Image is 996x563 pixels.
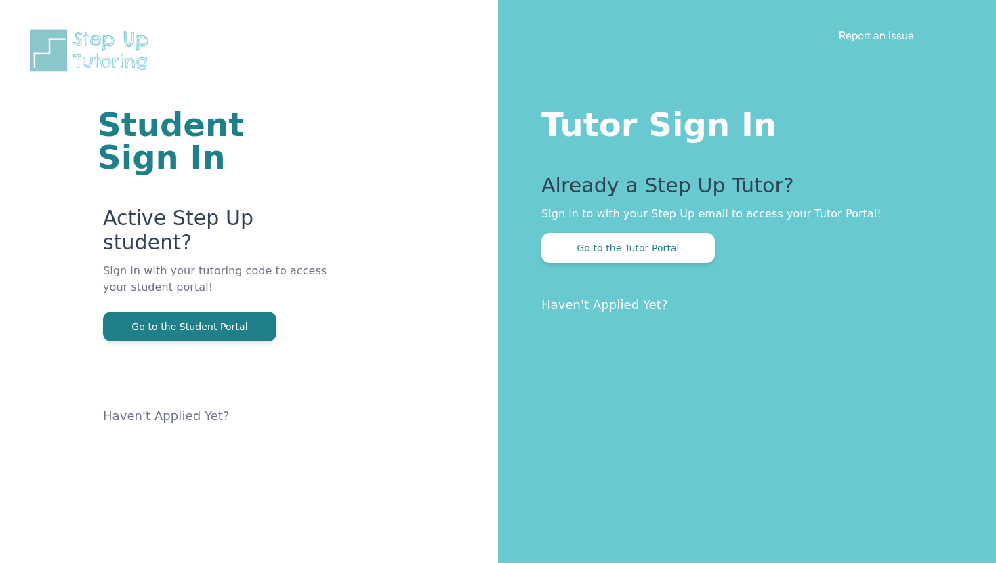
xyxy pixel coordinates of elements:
[541,206,942,222] p: Sign in to with your Step Up email to access your Tutor Portal!
[541,233,715,263] button: Go to the Tutor Portal
[541,297,668,312] a: Haven't Applied Yet?
[103,263,335,312] p: Sign in with your tutoring code to access your student portal!
[541,103,942,141] h1: Tutor Sign In
[541,241,715,254] a: Go to the Tutor Portal
[103,312,276,341] button: Go to the Student Portal
[98,108,335,173] h1: Student Sign In
[103,409,230,423] a: Haven't Applied Yet?
[103,320,276,333] a: Go to the Student Portal
[541,173,942,206] p: Already a Step Up Tutor?
[839,28,914,42] a: Report an Issue
[27,27,157,74] img: Step Up Tutoring horizontal logo
[103,206,335,263] p: Active Step Up student?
